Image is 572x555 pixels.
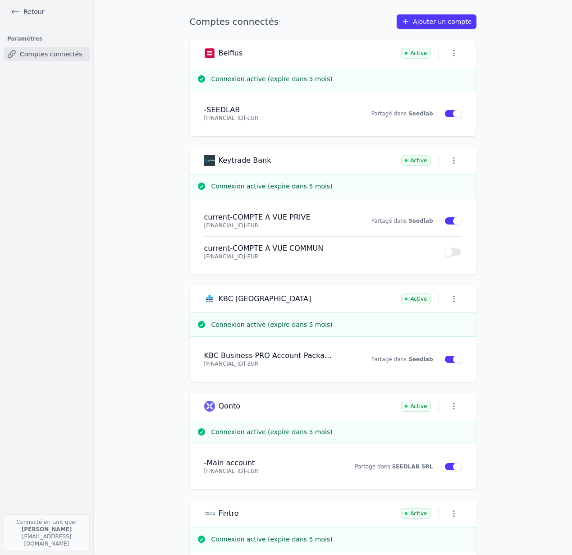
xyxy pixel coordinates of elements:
h4: current - COMPTE A VUE COMMUN [204,244,433,253]
h4: - Main account [204,459,336,468]
span: Active [401,508,430,519]
a: Comptes connectés [4,47,90,61]
img: Fintro logo [204,508,215,519]
h3: Paramètres [4,32,90,45]
p: Partagé dans [347,356,433,363]
h3: Connexion active (expire dans 5 mois) [211,182,469,191]
img: Belfius logo [204,48,215,59]
h1: Comptes connectés [190,15,279,28]
p: Partagé dans [347,463,433,470]
a: Seedlab [408,218,433,224]
h4: - SEEDLAB [204,105,336,115]
h4: KBC Business PRO Account Package - MAGELLO SRL [204,351,336,360]
p: Partagé dans [347,217,433,225]
a: SEEDLAB SRL [392,463,433,470]
p: [FINANCIAL_ID] - EUR [204,360,336,367]
img: KBC Brussels logo [204,294,215,304]
h3: Connexion active (expire dans 5 mois) [211,320,469,329]
img: Keytrade Bank logo [204,155,215,166]
span: Active [401,401,430,412]
a: Ajouter un compte [397,14,476,29]
h4: current - COMPTE A VUE PRIVE [204,213,336,222]
a: Seedlab [408,356,433,362]
p: [FINANCIAL_ID] - EUR [204,468,336,475]
h3: Keytrade Bank [219,156,271,165]
p: [FINANCIAL_ID] - EUR [204,222,336,229]
span: Active [401,294,430,304]
a: Retour [7,5,48,18]
h3: KBC [GEOGRAPHIC_DATA] [219,294,311,303]
p: [FINANCIAL_ID] - EUR [204,115,336,122]
h3: Connexion active (expire dans 5 mois) [211,535,469,544]
p: Connecté en tant que: [EMAIL_ADDRESS][DOMAIN_NAME] [4,514,90,551]
p: [FINANCIAL_ID] - EUR [204,253,433,260]
h3: Fintro [219,509,239,518]
span: Active [401,155,430,166]
span: Active [401,48,430,59]
img: Qonto logo [204,401,215,412]
p: Partagé dans [347,110,433,117]
h3: Connexion active (expire dans 5 mois) [211,427,469,436]
h3: Qonto [219,402,241,411]
strong: [PERSON_NAME] [22,526,72,532]
h3: Belfius [219,49,243,58]
a: Seedlab [408,110,433,117]
h3: Connexion active (expire dans 5 mois) [211,74,469,83]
